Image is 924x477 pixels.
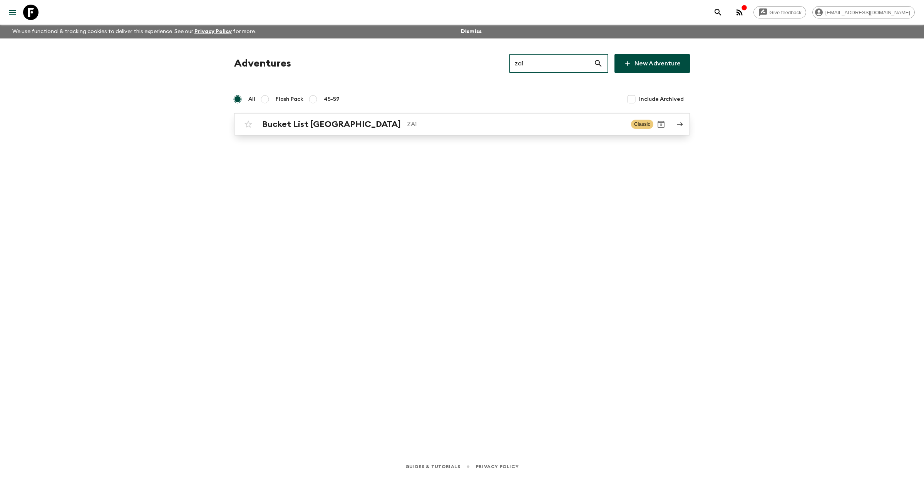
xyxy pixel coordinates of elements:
button: search adventures [710,5,726,20]
a: Guides & Tutorials [405,462,460,471]
span: Give feedback [765,10,806,15]
a: Privacy Policy [194,29,232,34]
span: [EMAIL_ADDRESS][DOMAIN_NAME] [821,10,914,15]
h2: Bucket List [GEOGRAPHIC_DATA] [262,119,401,129]
span: All [248,95,255,103]
span: Include Archived [639,95,684,103]
p: ZA1 [407,120,625,129]
button: menu [5,5,20,20]
div: [EMAIL_ADDRESS][DOMAIN_NAME] [812,6,915,18]
button: Dismiss [459,26,484,37]
span: Flash Pack [276,95,303,103]
a: Privacy Policy [476,462,519,471]
h1: Adventures [234,56,291,71]
a: Bucket List [GEOGRAPHIC_DATA]ZA1ClassicArchive [234,113,690,135]
button: Archive [653,117,669,132]
a: New Adventure [614,54,690,73]
a: Give feedback [753,6,806,18]
span: Classic [631,120,653,129]
span: 45-59 [324,95,340,103]
p: We use functional & tracking cookies to deliver this experience. See our for more. [9,25,259,38]
input: e.g. AR1, Argentina [509,53,594,74]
